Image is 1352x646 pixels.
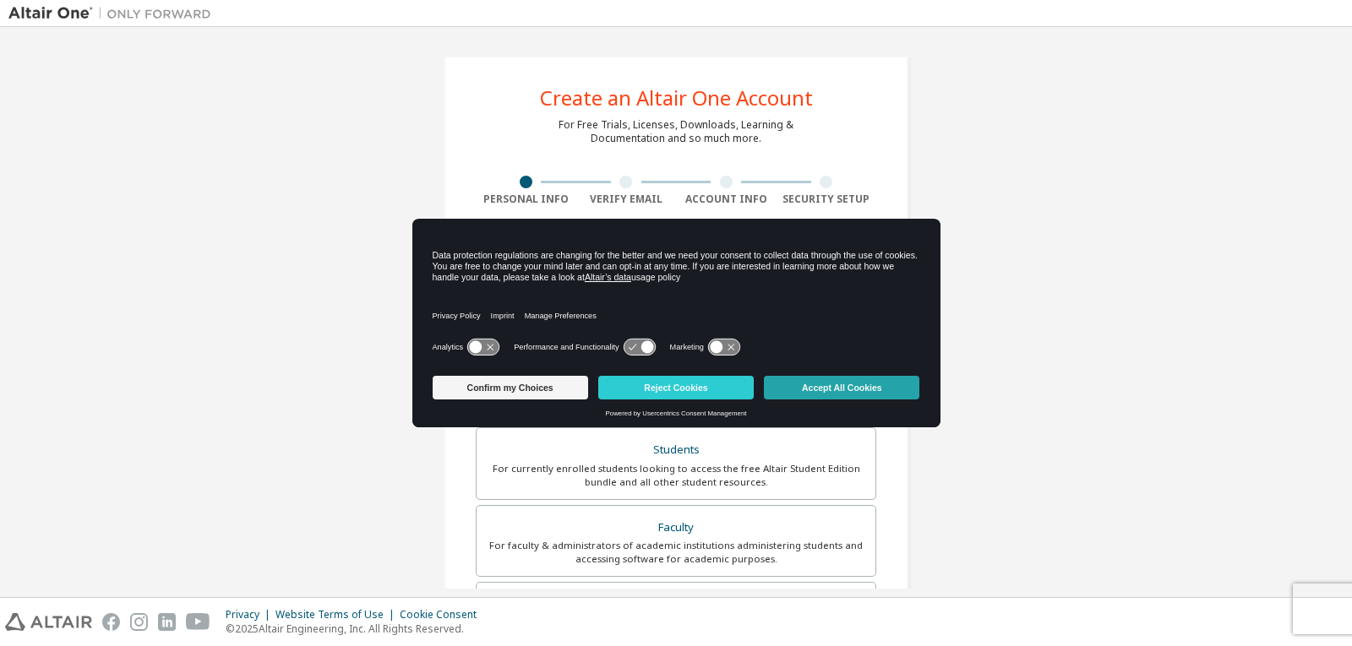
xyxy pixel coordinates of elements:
[559,118,793,145] div: For Free Trials, Licenses, Downloads, Learning & Documentation and so much more.
[676,193,777,206] div: Account Info
[8,5,220,22] img: Altair One
[130,613,148,631] img: instagram.svg
[400,608,487,622] div: Cookie Consent
[158,613,176,631] img: linkedin.svg
[102,613,120,631] img: facebook.svg
[487,539,865,566] div: For faculty & administrators of academic institutions administering students and accessing softwa...
[576,193,677,206] div: Verify Email
[487,516,865,540] div: Faculty
[186,613,210,631] img: youtube.svg
[275,608,400,622] div: Website Terms of Use
[487,462,865,489] div: For currently enrolled students looking to access the free Altair Student Edition bundle and all ...
[777,193,877,206] div: Security Setup
[5,613,92,631] img: altair_logo.svg
[476,193,576,206] div: Personal Info
[226,608,275,622] div: Privacy
[487,438,865,462] div: Students
[226,622,487,636] p: © 2025 Altair Engineering, Inc. All Rights Reserved.
[540,88,813,108] div: Create an Altair One Account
